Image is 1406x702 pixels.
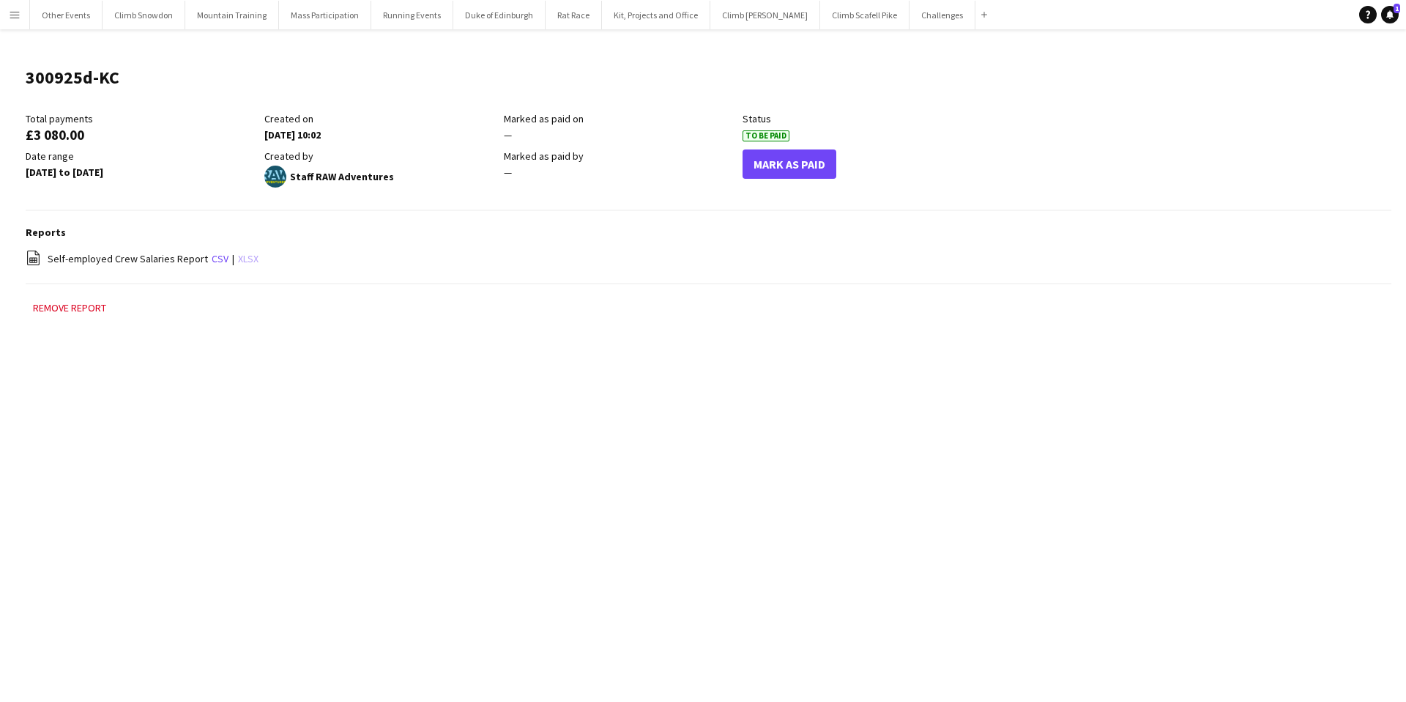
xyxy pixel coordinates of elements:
button: Mountain Training [185,1,279,29]
div: | [26,250,1391,268]
button: Challenges [910,1,975,29]
button: Other Events [30,1,103,29]
div: Date range [26,149,257,163]
button: Rat Race [546,1,602,29]
div: Total payments [26,112,257,125]
a: csv [212,252,228,265]
div: Marked as paid on [504,112,735,125]
button: Running Events [371,1,453,29]
h3: Reports [26,226,1391,239]
div: £3 080.00 [26,128,257,141]
span: Self-employed Crew Salaries Report [48,252,208,265]
span: To Be Paid [743,130,789,141]
button: Mark As Paid [743,149,836,179]
button: Climb [PERSON_NAME] [710,1,820,29]
span: — [504,128,512,141]
div: [DATE] to [DATE] [26,166,257,179]
button: Duke of Edinburgh [453,1,546,29]
div: Marked as paid by [504,149,735,163]
a: xlsx [238,252,258,265]
h1: 300925d-KC [26,67,119,89]
button: Climb Snowdon [103,1,185,29]
div: Staff RAW Adventures [264,166,496,188]
div: [DATE] 10:02 [264,128,496,141]
span: 1 [1394,4,1400,13]
button: Mass Participation [279,1,371,29]
button: Kit, Projects and Office [602,1,710,29]
div: Created on [264,112,496,125]
a: 1 [1381,6,1399,23]
button: Climb Scafell Pike [820,1,910,29]
div: Created by [264,149,496,163]
span: — [504,166,512,179]
div: Status [743,112,974,125]
button: Remove report [26,299,114,317]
